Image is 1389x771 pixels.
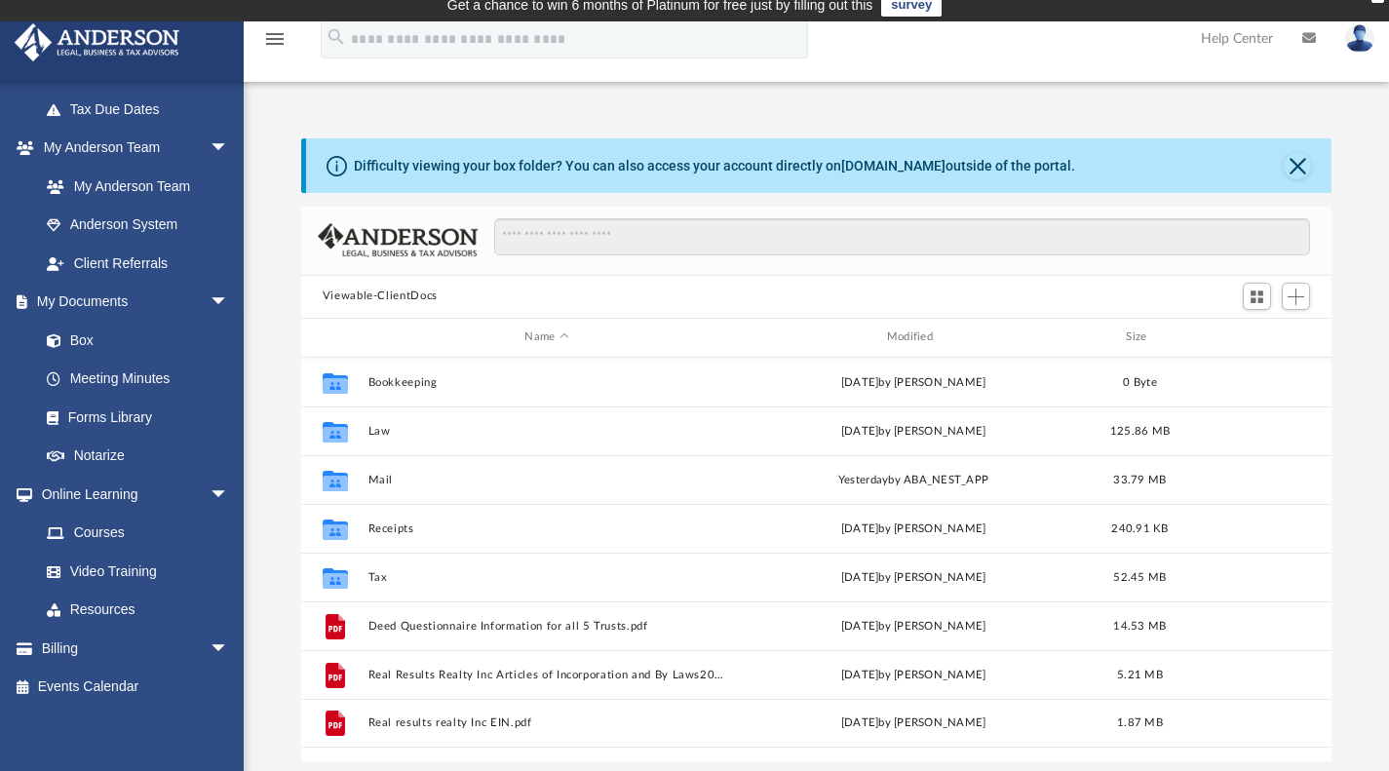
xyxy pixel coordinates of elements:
a: My Anderson Team [27,167,239,206]
a: menu [263,37,287,51]
span: 1.87 MB [1117,717,1163,728]
div: id [310,328,359,346]
a: Box [27,321,239,360]
button: Add [1282,283,1311,310]
span: 33.79 MB [1113,474,1166,484]
a: Anderson System [27,206,249,245]
a: My Documentsarrow_drop_down [14,283,249,322]
span: arrow_drop_down [210,283,249,323]
a: Online Learningarrow_drop_down [14,475,249,514]
div: by ABA_NEST_APP [734,471,1092,488]
a: [DOMAIN_NAME] [841,158,945,173]
img: Anderson Advisors Platinum Portal [9,23,185,61]
div: Name [367,328,725,346]
i: menu [263,27,287,51]
button: Close [1284,152,1311,179]
img: User Pic [1345,24,1374,53]
button: Mail [367,473,725,485]
a: Billingarrow_drop_down [14,629,258,668]
a: Courses [27,514,249,553]
span: 14.53 MB [1113,620,1166,631]
button: Bookkeeping [367,375,725,388]
span: 240.91 KB [1111,522,1168,533]
div: [DATE] by [PERSON_NAME] [734,714,1092,732]
div: Size [1100,328,1178,346]
a: Tax Due Dates [27,90,258,129]
a: Notarize [27,437,249,476]
span: arrow_drop_down [210,475,249,515]
div: [DATE] by [PERSON_NAME] [734,373,1092,391]
div: [DATE] by [PERSON_NAME] [734,617,1092,635]
span: 5.21 MB [1117,669,1163,679]
div: [DATE] by [PERSON_NAME] [734,520,1092,537]
button: Receipts [367,521,725,534]
span: arrow_drop_down [210,629,249,669]
a: Video Training [27,552,239,591]
button: Viewable-ClientDocs [323,288,438,305]
div: [DATE] by [PERSON_NAME] [734,422,1092,440]
input: Search files and folders [494,218,1310,255]
a: Client Referrals [27,244,249,283]
div: [DATE] by [PERSON_NAME] [734,568,1092,586]
button: Deed Questionnaire Information for all 5 Trusts.pdf [367,619,725,632]
a: Events Calendar [14,668,258,707]
div: Modified [734,328,1093,346]
button: Law [367,424,725,437]
button: Tax [367,570,725,583]
div: Difficulty viewing your box folder? You can also access your account directly on outside of the p... [354,156,1075,176]
a: Forms Library [27,398,239,437]
div: grid [301,358,1332,762]
span: arrow_drop_down [210,129,249,169]
span: 125.86 MB [1110,425,1170,436]
button: Real Results Realty Inc Articles of Incorporation and By Laws2020.pdf [367,668,725,680]
span: 52.45 MB [1113,571,1166,582]
a: Meeting Minutes [27,360,249,399]
button: Real results realty Inc EIN.pdf [367,716,725,729]
a: My Anderson Teamarrow_drop_down [14,129,249,168]
i: search [326,26,347,48]
div: id [1187,328,1324,346]
div: [DATE] by [PERSON_NAME] [734,666,1092,683]
span: yesterday [838,474,888,484]
a: Resources [27,591,249,630]
button: Switch to Grid View [1243,283,1272,310]
span: 0 Byte [1123,376,1157,387]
